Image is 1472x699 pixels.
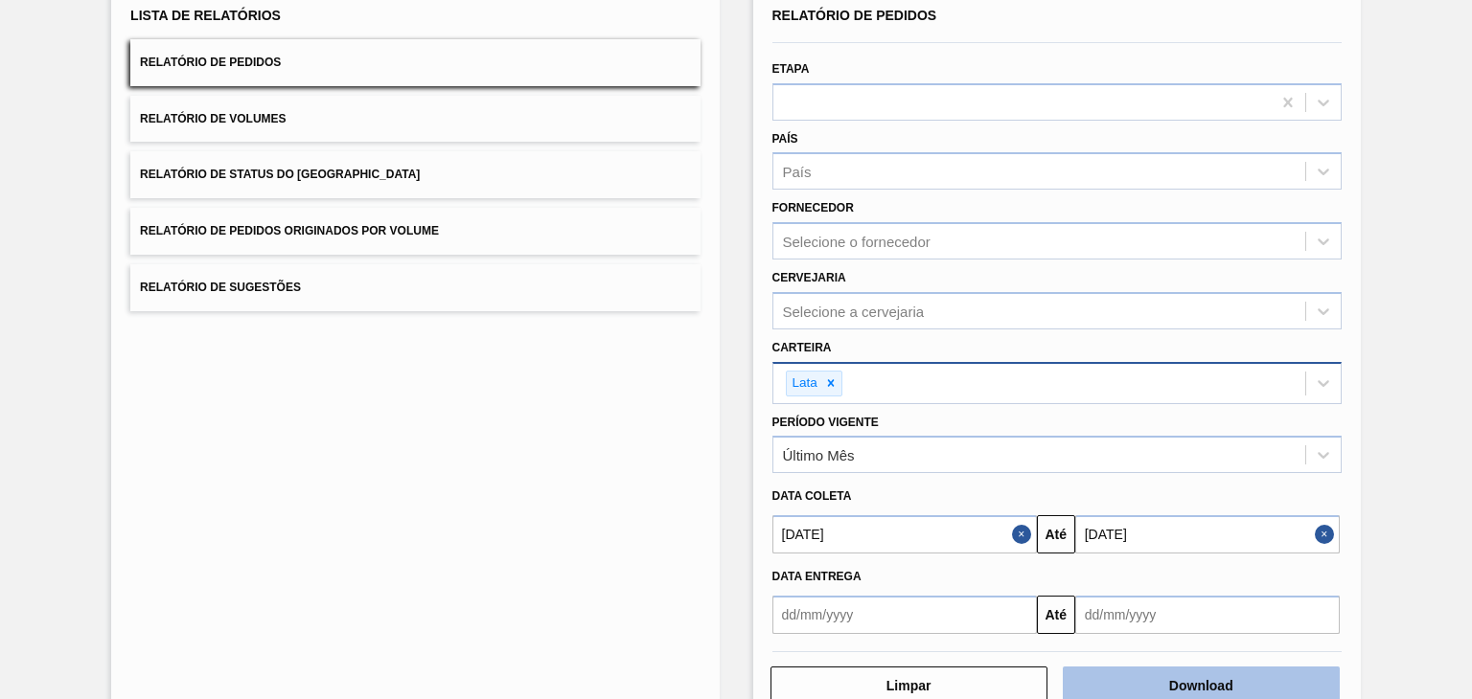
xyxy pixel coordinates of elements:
span: Data coleta [772,489,852,503]
span: Relatório de Status do [GEOGRAPHIC_DATA] [140,168,420,181]
span: Data Entrega [772,570,862,583]
input: dd/mm/yyyy [772,596,1037,634]
label: Carteira [772,341,832,354]
label: Etapa [772,62,810,76]
span: Relatório de Pedidos [772,8,937,23]
button: Até [1037,515,1075,553]
div: País [783,164,812,180]
div: Lata [787,372,820,395]
label: Fornecedor [772,201,854,214]
div: Selecione a cervejaria [783,303,925,319]
span: Lista de Relatórios [130,8,281,23]
label: Cervejaria [772,271,846,284]
button: Relatório de Sugestões [130,264,700,311]
button: Close [1012,515,1037,553]
button: Relatório de Pedidos [130,39,700,86]
button: Relatório de Status do [GEOGRAPHIC_DATA] [130,151,700,198]
label: País [772,132,798,146]
div: Selecione o fornecedor [783,234,931,250]
span: Relatório de Pedidos [140,56,281,69]
label: Período Vigente [772,416,879,429]
span: Relatório de Sugestões [140,281,301,294]
div: Último Mês [783,447,855,463]
input: dd/mm/yyyy [1075,515,1340,553]
input: dd/mm/yyyy [772,515,1037,553]
button: Close [1315,515,1340,553]
span: Relatório de Volumes [140,112,286,125]
button: Relatório de Volumes [130,96,700,143]
button: Até [1037,596,1075,634]
input: dd/mm/yyyy [1075,596,1340,634]
button: Relatório de Pedidos Originados por Volume [130,208,700,255]
span: Relatório de Pedidos Originados por Volume [140,224,439,237]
